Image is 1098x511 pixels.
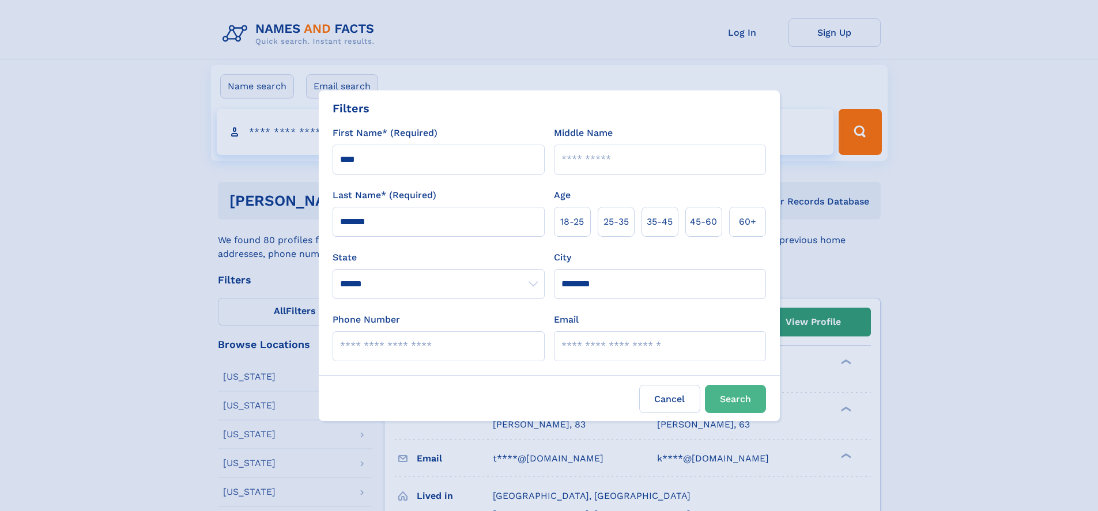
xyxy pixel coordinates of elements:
[333,313,400,327] label: Phone Number
[554,188,571,202] label: Age
[333,100,369,117] div: Filters
[554,126,613,140] label: Middle Name
[333,126,437,140] label: First Name* (Required)
[739,215,756,229] span: 60+
[639,385,700,413] label: Cancel
[690,215,717,229] span: 45‑60
[603,215,629,229] span: 25‑35
[705,385,766,413] button: Search
[333,188,436,202] label: Last Name* (Required)
[560,215,584,229] span: 18‑25
[554,251,571,264] label: City
[554,313,579,327] label: Email
[647,215,673,229] span: 35‑45
[333,251,545,264] label: State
